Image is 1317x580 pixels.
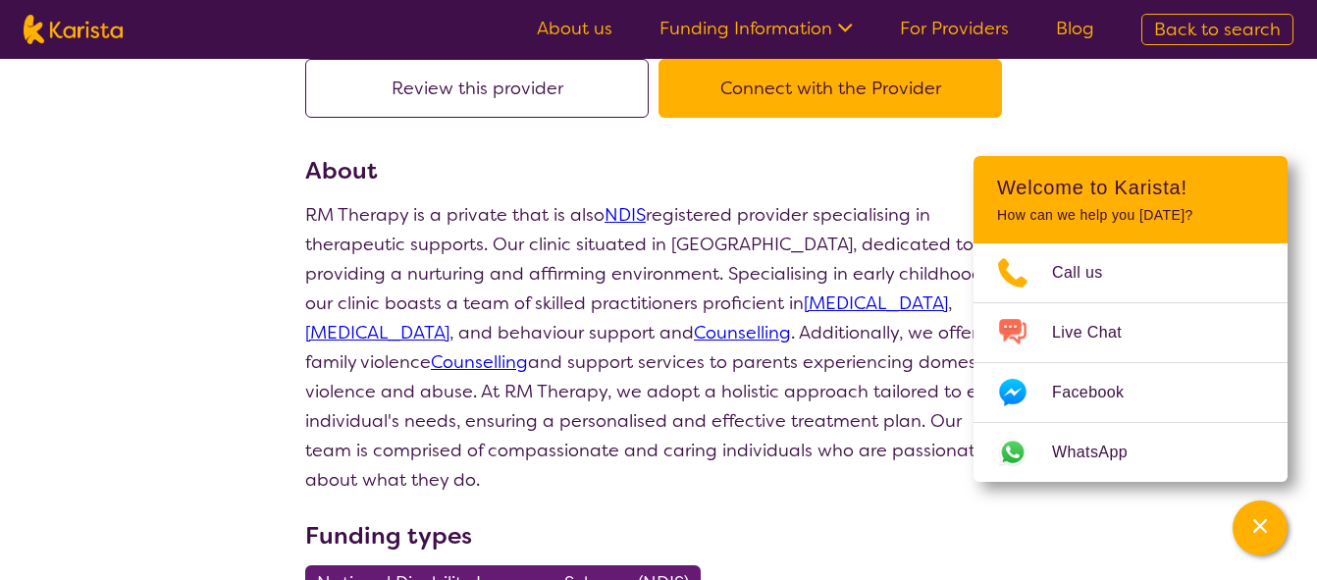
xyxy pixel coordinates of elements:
[1154,18,1281,41] span: Back to search
[24,15,123,44] img: Karista logo
[974,156,1288,482] div: Channel Menu
[658,59,1002,118] button: Connect with the Provider
[804,291,948,315] a: [MEDICAL_DATA]
[659,17,853,40] a: Funding Information
[1052,318,1145,347] span: Live Chat
[1233,501,1288,555] button: Channel Menu
[305,200,1012,495] p: RM Therapy is a private that is also registered provider specialising in therapeutic supports. Ou...
[974,243,1288,482] ul: Choose channel
[305,59,649,118] button: Review this provider
[997,207,1264,224] p: How can we help you [DATE]?
[305,77,658,100] a: Review this provider
[305,153,1012,188] h3: About
[1056,17,1094,40] a: Blog
[1141,14,1293,45] a: Back to search
[974,423,1288,482] a: Web link opens in a new tab.
[694,321,791,344] a: Counselling
[1052,438,1151,467] span: WhatsApp
[537,17,612,40] a: About us
[305,518,1012,554] h3: Funding types
[997,176,1264,199] h2: Welcome to Karista!
[431,350,528,374] a: Counselling
[658,77,1012,100] a: Connect with the Provider
[605,203,646,227] a: NDIS
[305,321,449,344] a: [MEDICAL_DATA]
[1052,258,1127,288] span: Call us
[1052,378,1147,407] span: Facebook
[900,17,1009,40] a: For Providers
